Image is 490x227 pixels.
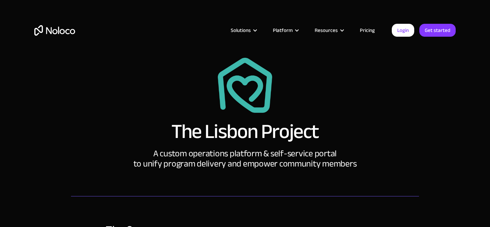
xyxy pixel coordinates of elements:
div: Platform [264,26,306,35]
a: Pricing [351,26,383,35]
div: Solutions [231,26,251,35]
div: A custom operations platform & self-service portal to unify program delivery and empower communit... [134,149,357,169]
div: Resources [306,26,351,35]
div: Resources [315,26,338,35]
div: Solutions [222,26,264,35]
a: Get started [419,24,456,37]
div: Platform [273,26,293,35]
a: home [34,25,75,36]
h1: The Lisbon Project [171,121,319,142]
a: Login [392,24,414,37]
